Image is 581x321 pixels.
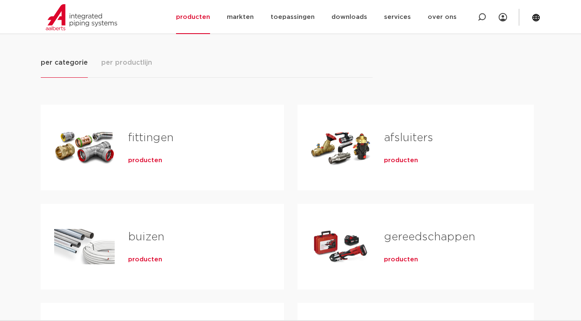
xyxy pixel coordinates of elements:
a: producten [384,156,418,165]
span: per categorie [41,58,88,68]
a: afsluiters [384,132,433,143]
a: producten [128,255,162,264]
a: gereedschappen [384,232,475,242]
a: producten [384,255,418,264]
a: producten [128,156,162,165]
span: per productlijn [101,58,152,68]
a: buizen [128,232,164,242]
a: fittingen [128,132,174,143]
